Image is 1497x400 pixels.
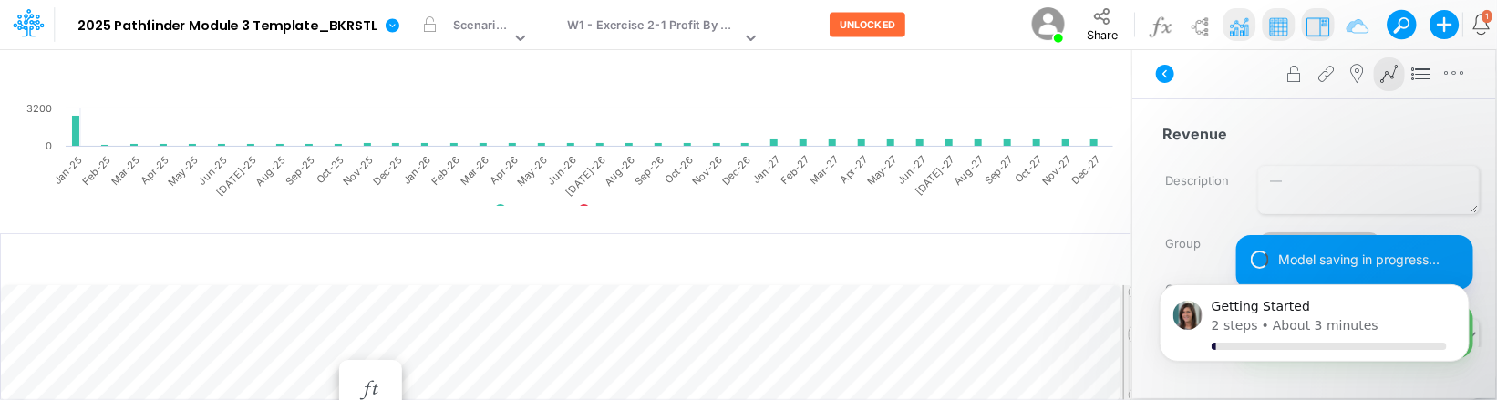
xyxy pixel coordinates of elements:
[982,153,1016,187] text: Sep-27
[837,153,870,186] text: Apr-27
[77,18,377,35] b: 2025 Pathfinder Module 3 Template_BKRSTL
[1039,153,1073,187] text: Nov-27
[139,153,172,187] text: Apr-25
[719,153,753,187] text: Dec-26
[341,153,376,188] text: Nov-25
[1013,153,1045,185] text: Oct-27
[1471,14,1492,35] a: Notifications
[602,153,637,189] text: Aug-26
[370,153,404,187] text: Dec-25
[1132,263,1497,391] iframe: Intercom notifications message
[314,153,346,186] text: Oct-25
[26,102,52,115] text: 3200
[779,153,812,187] text: Feb-27
[1151,117,1481,151] input: — Node name —
[514,153,550,189] text: May-26
[750,153,783,186] text: Jan-27
[563,153,608,198] text: [DATE]-26
[663,153,696,186] text: Oct-26
[400,153,434,187] text: Jan-26
[214,153,259,198] text: [DATE]-25
[952,153,986,188] text: Aug-27
[1278,250,1459,269] div: Model saving in progress...
[428,153,462,187] text: Feb-26
[253,153,288,189] text: Aug-25
[690,153,725,188] text: Nov-26
[15,56,936,94] input: Type a title here
[108,153,142,187] text: Mar-25
[79,153,113,187] text: Feb-25
[1069,153,1103,187] text: Dec-27
[1073,2,1132,47] button: Share
[808,153,841,187] text: Mar-27
[165,153,201,189] text: May-25
[488,153,521,187] text: Apr-26
[633,153,666,187] text: Sep-26
[830,13,905,37] button: UNLOCKED
[1151,166,1244,197] label: Description
[567,16,741,37] div: W1 - Exercise 2-1 Profit By Month
[16,242,735,280] input: Type a title here
[894,153,928,187] text: Jun-27
[46,139,52,152] text: 0
[1087,27,1118,41] span: Share
[1151,229,1244,260] label: Group
[596,203,648,217] text: Expenses
[453,16,511,37] div: Scenario 1
[864,153,899,188] text: May-27
[196,153,230,187] text: Jun-25
[545,153,579,187] text: Jun-26
[458,153,491,187] text: Mar-26
[1027,4,1069,45] img: User Image Icon
[1258,232,1382,257] span: 😎 W1-2
[512,203,558,217] text: Revenue
[1486,12,1490,20] div: 1 unread items
[51,153,85,187] text: Jan-25
[913,153,957,198] text: [DATE]-27
[284,153,317,187] text: Sep-25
